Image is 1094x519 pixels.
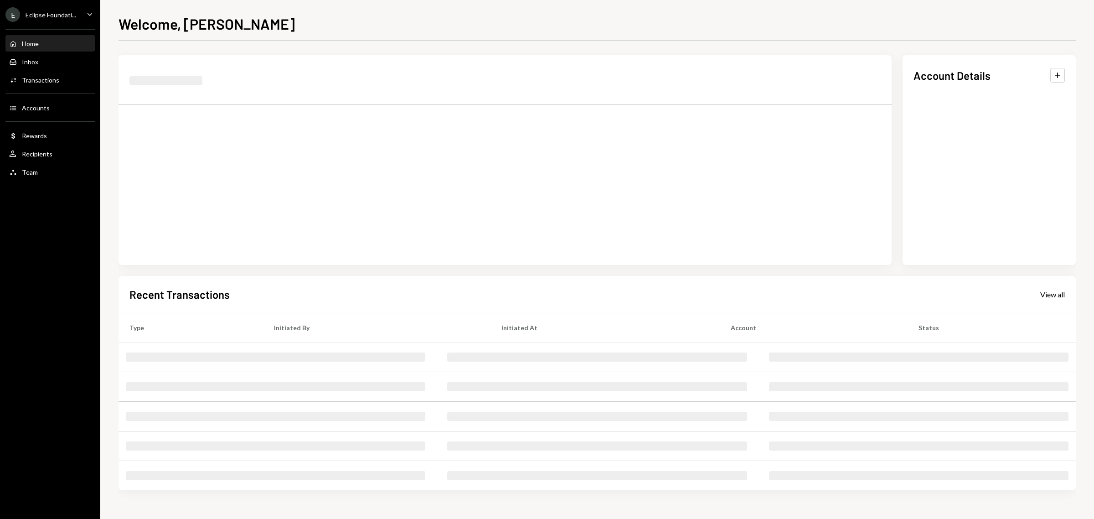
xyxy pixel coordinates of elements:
[22,76,59,84] div: Transactions
[5,164,95,180] a: Team
[22,168,38,176] div: Team
[22,104,50,112] div: Accounts
[5,53,95,70] a: Inbox
[22,40,39,47] div: Home
[1040,289,1065,299] a: View all
[908,313,1076,342] th: Status
[913,68,991,83] h2: Account Details
[5,7,20,22] div: E
[22,58,38,66] div: Inbox
[263,313,490,342] th: Initiated By
[26,11,76,19] div: Eclipse Foundati...
[5,99,95,116] a: Accounts
[490,313,720,342] th: Initiated At
[5,145,95,162] a: Recipients
[5,72,95,88] a: Transactions
[119,15,295,33] h1: Welcome, [PERSON_NAME]
[5,127,95,144] a: Rewards
[720,313,908,342] th: Account
[129,287,230,302] h2: Recent Transactions
[22,132,47,140] div: Rewards
[1040,290,1065,299] div: View all
[5,35,95,52] a: Home
[22,150,52,158] div: Recipients
[119,313,263,342] th: Type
